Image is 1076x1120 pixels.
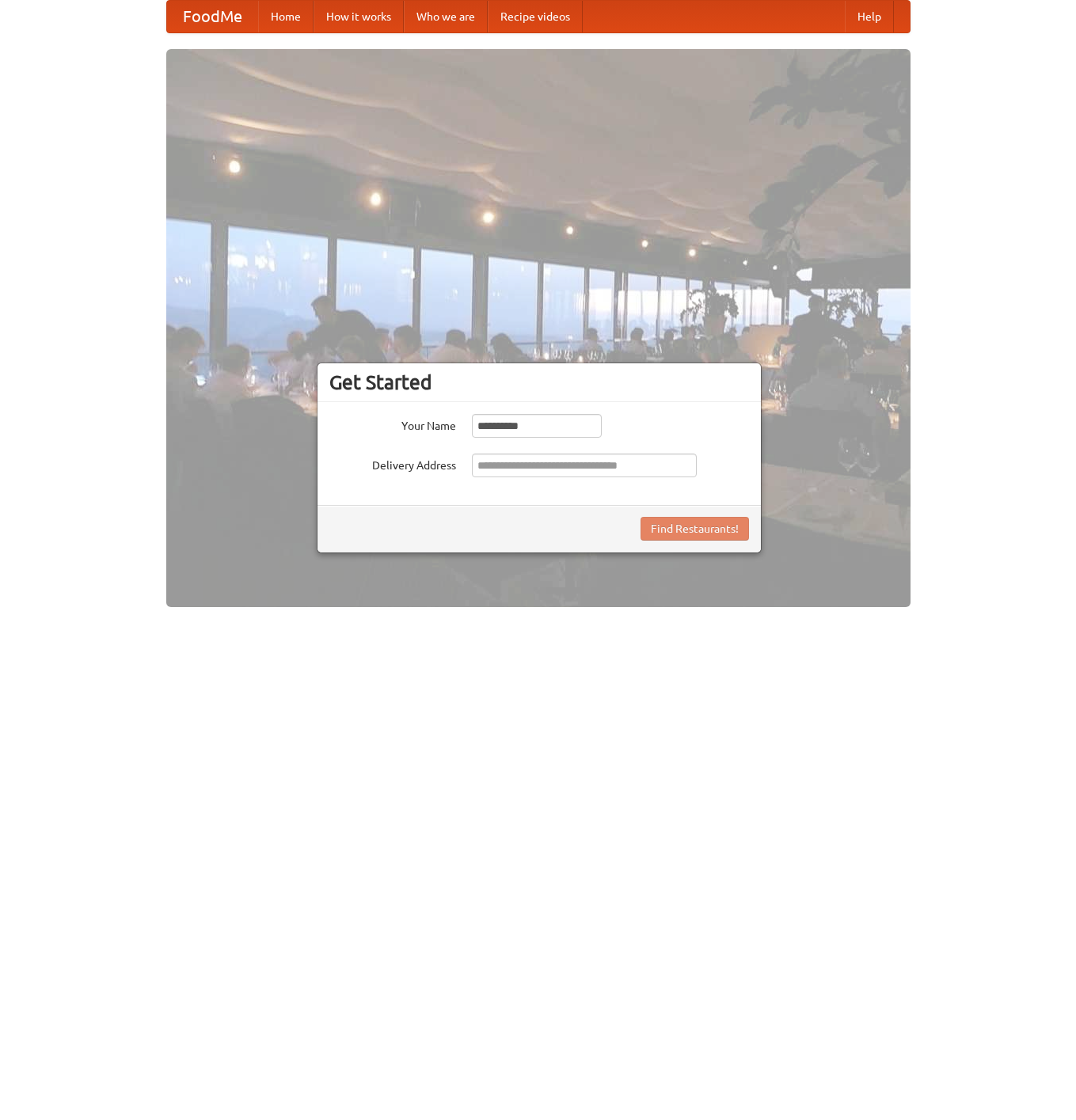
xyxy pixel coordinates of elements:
[314,1,404,32] a: How it works
[329,370,749,394] h3: Get Started
[329,414,456,434] label: Your Name
[329,454,456,473] label: Delivery Address
[641,517,749,541] button: Find Restaurants!
[488,1,583,32] a: Recipe videos
[167,1,258,32] a: FoodMe
[845,1,894,32] a: Help
[258,1,314,32] a: Home
[404,1,488,32] a: Who we are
